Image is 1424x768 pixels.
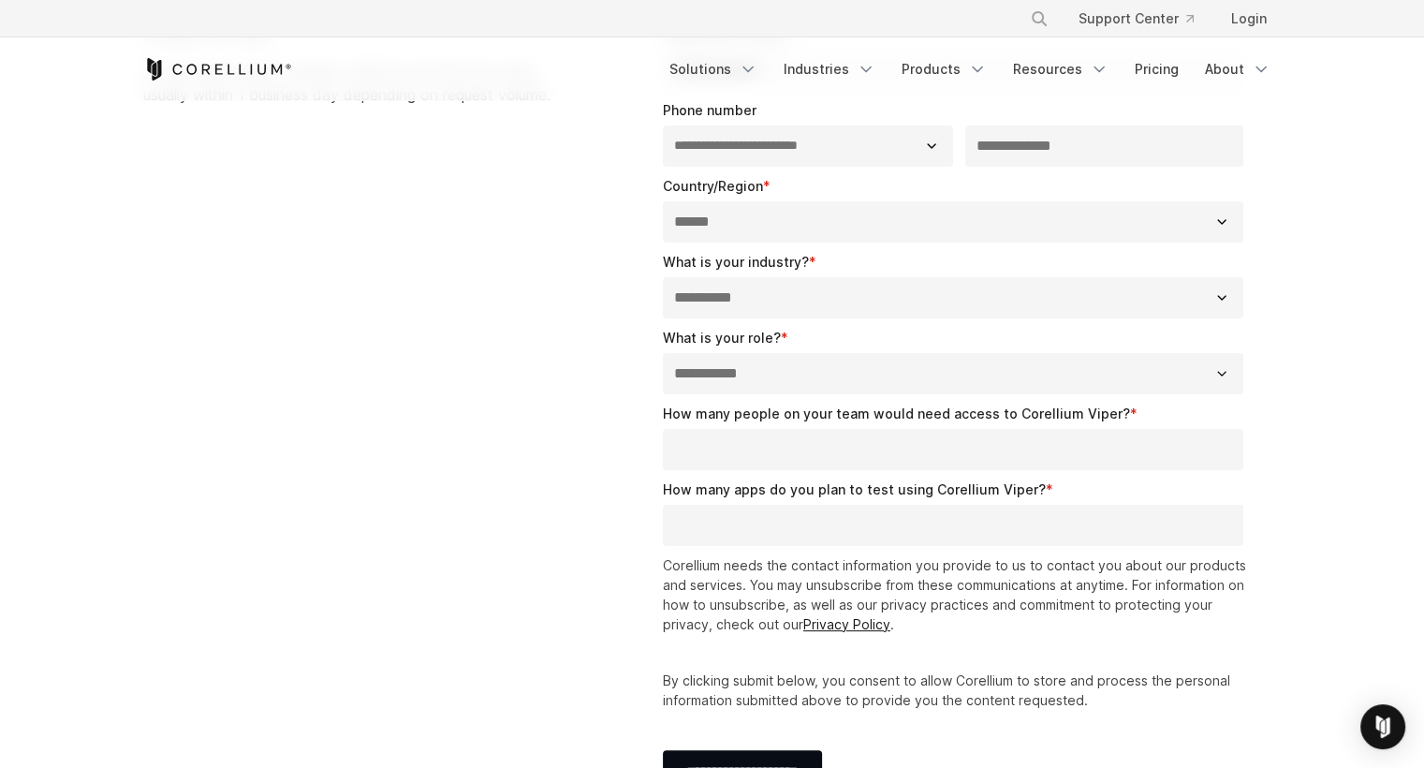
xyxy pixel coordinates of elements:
[1216,2,1282,36] a: Login
[890,52,998,86] a: Products
[1360,704,1405,749] div: Open Intercom Messenger
[143,58,292,81] a: Corellium Home
[1002,52,1120,86] a: Resources
[663,254,809,270] span: What is your industry?
[663,330,781,346] span: What is your role?
[1022,2,1056,36] button: Search
[663,102,756,118] span: Phone number
[1007,2,1282,36] div: Navigation Menu
[772,52,887,86] a: Industries
[1194,52,1282,86] a: About
[663,406,1130,421] span: How many people on your team would need access to Corellium Viper?
[658,52,1282,86] div: Navigation Menu
[663,178,763,194] span: Country/Region
[663,555,1252,634] p: Corellium needs the contact information you provide to us to contact you about our products and s...
[1123,52,1190,86] a: Pricing
[1064,2,1209,36] a: Support Center
[658,52,769,86] a: Solutions
[663,671,1252,710] p: By clicking submit below, you consent to allow Corellium to store and process the personal inform...
[663,481,1046,497] span: How many apps do you plan to test using Corellium Viper?
[803,616,890,632] a: Privacy Policy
